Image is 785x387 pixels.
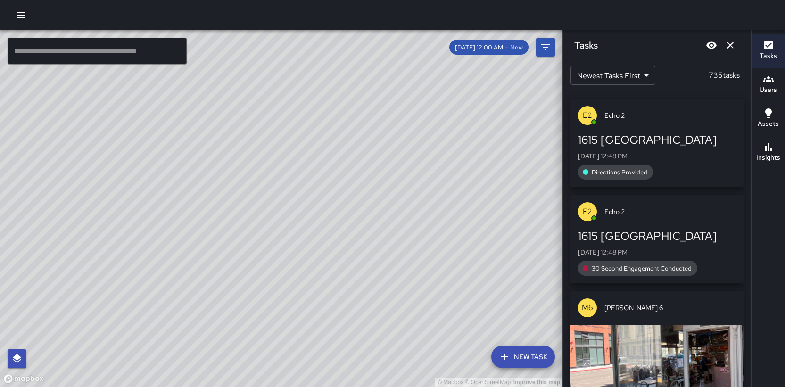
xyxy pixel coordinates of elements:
[578,247,736,257] p: [DATE] 12:48 PM
[586,264,697,272] span: 30 Second Engagement Conducted
[578,151,736,161] p: [DATE] 12:48 PM
[583,206,592,217] p: E2
[570,99,744,187] button: E2Echo 21615 [GEOGRAPHIC_DATA][DATE] 12:48 PMDirections Provided
[536,38,555,57] button: Filters
[604,207,736,216] span: Echo 2
[758,119,779,129] h6: Assets
[586,168,653,176] span: Directions Provided
[752,34,785,68] button: Tasks
[752,102,785,136] button: Assets
[756,153,780,163] h6: Insights
[721,36,740,55] button: Dismiss
[570,195,744,283] button: E2Echo 21615 [GEOGRAPHIC_DATA][DATE] 12:48 PM30 Second Engagement Conducted
[574,38,598,53] h6: Tasks
[604,303,736,313] span: [PERSON_NAME] 6
[578,132,736,148] div: 1615 [GEOGRAPHIC_DATA]
[449,43,529,51] span: [DATE] 12:00 AM — Now
[705,70,744,81] p: 735 tasks
[752,68,785,102] button: Users
[570,66,655,85] div: Newest Tasks First
[752,136,785,170] button: Insights
[582,302,593,313] p: M6
[760,85,777,95] h6: Users
[604,111,736,120] span: Echo 2
[760,51,777,61] h6: Tasks
[578,229,736,244] div: 1615 [GEOGRAPHIC_DATA]
[702,36,721,55] button: Blur
[491,346,555,368] button: New Task
[583,110,592,121] p: E2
